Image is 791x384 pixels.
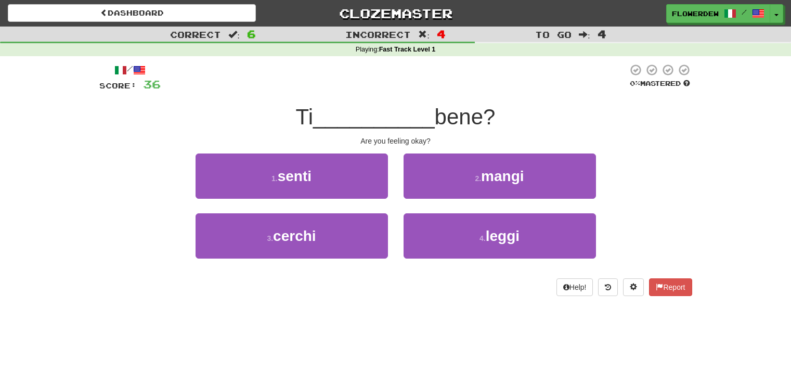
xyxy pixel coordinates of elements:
small: 1 . [271,174,278,183]
span: mangi [481,168,524,184]
button: Round history (alt+y) [598,278,618,296]
span: senti [278,168,312,184]
button: 2.mangi [404,153,596,199]
span: 4 [437,28,446,40]
div: / [99,63,161,76]
span: 0 % [630,79,640,87]
span: To go [535,29,572,40]
span: leggi [486,228,520,244]
strong: Fast Track Level 1 [379,46,436,53]
span: : [579,30,590,39]
small: 2 . [475,174,481,183]
button: Report [649,278,692,296]
span: bene? [435,105,496,129]
span: __________ [313,105,435,129]
button: 1.senti [196,153,388,199]
a: Flowerdew / [666,4,770,23]
span: : [418,30,430,39]
span: cerchi [273,228,316,244]
span: 6 [247,28,256,40]
span: Incorrect [345,29,411,40]
small: 3 . [267,234,273,242]
span: Correct [170,29,221,40]
span: 36 [143,78,161,91]
button: 4.leggi [404,213,596,259]
small: 4 . [479,234,486,242]
div: Mastered [628,79,692,88]
a: Dashboard [8,4,256,22]
a: Clozemaster [271,4,520,22]
span: / [742,8,747,16]
span: Ti [296,105,313,129]
button: Help! [556,278,593,296]
span: 4 [598,28,606,40]
div: Are you feeling okay? [99,136,692,146]
span: Flowerdew [672,9,719,18]
button: 3.cerchi [196,213,388,259]
span: : [228,30,240,39]
span: Score: [99,81,137,90]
